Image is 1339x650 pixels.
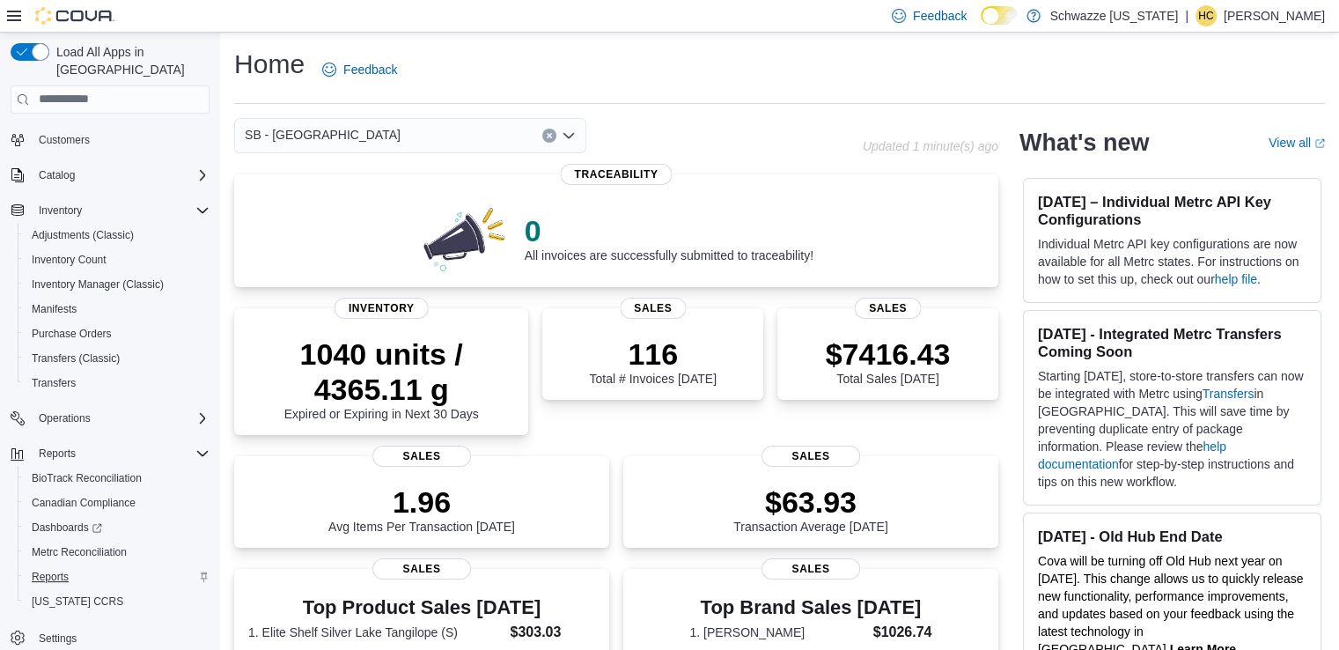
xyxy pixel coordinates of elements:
[32,521,102,535] span: Dashboards
[18,589,217,614] button: [US_STATE] CCRS
[25,373,210,394] span: Transfers
[733,484,888,520] p: $63.93
[1038,439,1226,471] a: help documentation
[32,443,83,464] button: Reports
[25,373,83,394] a: Transfers
[32,408,210,429] span: Operations
[1314,138,1325,149] svg: External link
[32,351,120,366] span: Transfers (Classic)
[39,447,76,461] span: Reports
[248,336,514,421] div: Expired or Expiring in Next 30 Days
[873,622,932,643] dd: $1026.74
[25,468,149,489] a: BioTrack Reconciliation
[25,249,210,270] span: Inventory Count
[32,443,210,464] span: Reports
[855,298,921,319] span: Sales
[18,346,217,371] button: Transfers (Classic)
[32,277,164,292] span: Inventory Manager (Classic)
[35,7,114,25] img: Cova
[18,515,217,540] a: Dashboards
[689,624,865,641] dt: 1. [PERSON_NAME]
[39,168,75,182] span: Catalog
[39,632,77,646] span: Settings
[25,492,143,513] a: Canadian Compliance
[18,371,217,395] button: Transfers
[25,517,109,538] a: Dashboards
[32,545,127,559] span: Metrc Reconciliation
[18,491,217,515] button: Canadian Compliance
[18,297,217,321] button: Manifests
[733,484,888,534] div: Transaction Average [DATE]
[18,321,217,346] button: Purchase Orders
[25,323,119,344] a: Purchase Orders
[328,484,515,534] div: Avg Items Per Transaction [DATE]
[510,622,594,643] dd: $303.03
[4,163,217,188] button: Catalog
[25,274,171,295] a: Inventory Manager (Classic)
[234,47,305,82] h1: Home
[32,200,89,221] button: Inventory
[18,247,217,272] button: Inventory Count
[1224,5,1325,26] p: [PERSON_NAME]
[25,542,210,563] span: Metrc Reconciliation
[1019,129,1149,157] h2: What's new
[913,7,967,25] span: Feedback
[32,376,76,390] span: Transfers
[18,540,217,565] button: Metrc Reconciliation
[25,517,210,538] span: Dashboards
[18,565,217,589] button: Reports
[18,272,217,297] button: Inventory Manager (Classic)
[25,468,210,489] span: BioTrack Reconciliation
[25,225,210,246] span: Adjustments (Classic)
[18,466,217,491] button: BioTrack Reconciliation
[25,274,210,295] span: Inventory Manager (Classic)
[32,200,210,221] span: Inventory
[826,336,951,372] p: $7416.43
[1269,136,1325,150] a: View allExternal link
[32,228,134,242] span: Adjustments (Classic)
[32,408,98,429] button: Operations
[248,597,595,618] h3: Top Product Sales [DATE]
[39,411,91,425] span: Operations
[589,336,716,386] div: Total # Invoices [DATE]
[25,299,84,320] a: Manifests
[1203,387,1254,401] a: Transfers
[1038,193,1306,228] h3: [DATE] – Individual Metrc API Key Configurations
[1038,325,1306,360] h3: [DATE] - Integrated Metrc Transfers Coming Soon
[25,591,210,612] span: Washington CCRS
[18,223,217,247] button: Adjustments (Classic)
[25,225,141,246] a: Adjustments (Classic)
[419,203,511,273] img: 0
[32,496,136,510] span: Canadian Compliance
[49,43,210,78] span: Load All Apps in [GEOGRAPHIC_DATA]
[32,129,210,151] span: Customers
[1185,5,1188,26] p: |
[4,441,217,466] button: Reports
[25,492,210,513] span: Canadian Compliance
[248,336,514,407] p: 1040 units / 4365.11 g
[25,591,130,612] a: [US_STATE] CCRS
[32,628,84,649] a: Settings
[4,127,217,152] button: Customers
[4,624,217,650] button: Settings
[1196,5,1217,26] div: Holly Carpenter
[315,52,404,87] a: Feedback
[25,348,127,369] a: Transfers (Classic)
[328,484,515,520] p: 1.96
[25,323,210,344] span: Purchase Orders
[525,213,813,262] div: All invoices are successfully submitted to traceability!
[1038,528,1306,545] h3: [DATE] - Old Hub End Date
[542,129,556,143] button: Clear input
[32,595,123,609] span: [US_STATE] CCRS
[32,626,210,648] span: Settings
[562,129,576,143] button: Open list of options
[32,327,112,341] span: Purchase Orders
[248,624,503,641] dt: 1. Elite Shelf Silver Lake Tangilope (S)
[343,61,397,78] span: Feedback
[1038,367,1306,491] p: Starting [DATE], store-to-store transfers can now be integrated with Metrc using in [GEOGRAPHIC_D...
[372,446,471,467] span: Sales
[335,298,429,319] span: Inventory
[25,348,210,369] span: Transfers (Classic)
[761,558,860,580] span: Sales
[245,124,401,145] span: SB - [GEOGRAPHIC_DATA]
